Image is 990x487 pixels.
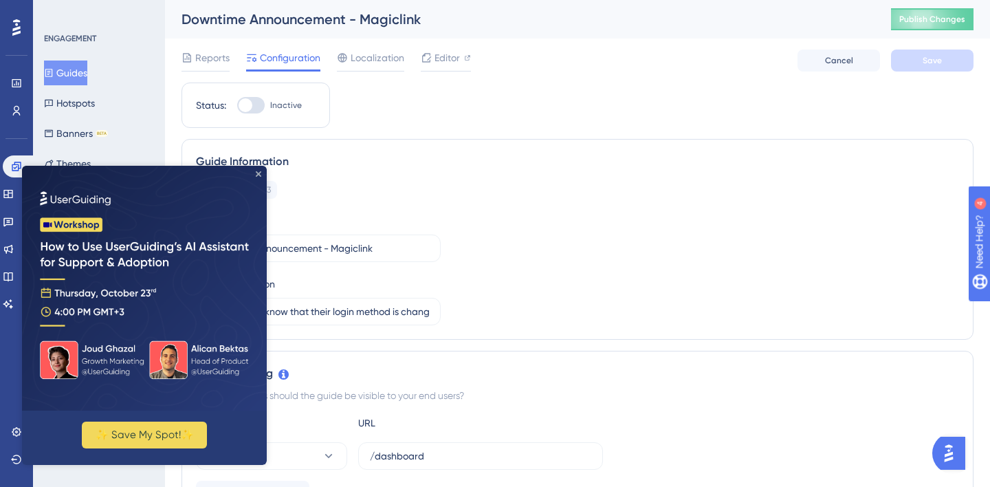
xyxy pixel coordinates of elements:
[44,121,108,146] button: BannersBETA
[196,442,347,470] button: ends with
[825,55,853,66] span: Cancel
[195,50,230,66] span: Reports
[44,91,95,116] button: Hotspots
[260,50,320,66] span: Configuration
[891,8,973,30] button: Publish Changes
[96,7,100,18] div: 4
[196,365,959,382] div: Page Targeting
[351,50,404,66] span: Localization
[44,151,91,176] button: Themes
[60,256,185,283] button: ✨ Save My Spot!✨
[208,304,429,319] input: Type your Guide’s Description here
[181,10,857,29] div: Downtime Announcement - Magiclink
[196,97,226,113] div: Status:
[370,448,591,464] input: yourwebsite.com/path
[96,130,108,137] div: BETA
[44,61,87,85] button: Guides
[32,3,86,20] span: Need Help?
[234,6,239,11] div: Close Preview
[196,415,347,431] div: Choose A Rule
[208,241,429,256] input: Type your Guide’s Name here
[932,433,973,474] iframe: UserGuiding AI Assistant Launcher
[44,33,96,44] div: ENGAGEMENT
[196,153,959,170] div: Guide Information
[923,55,942,66] span: Save
[434,50,460,66] span: Editor
[797,50,880,72] button: Cancel
[196,387,959,404] div: On which pages should the guide be visible to your end users?
[891,50,973,72] button: Save
[358,415,509,431] div: URL
[899,14,965,25] span: Publish Changes
[270,100,302,111] span: Inactive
